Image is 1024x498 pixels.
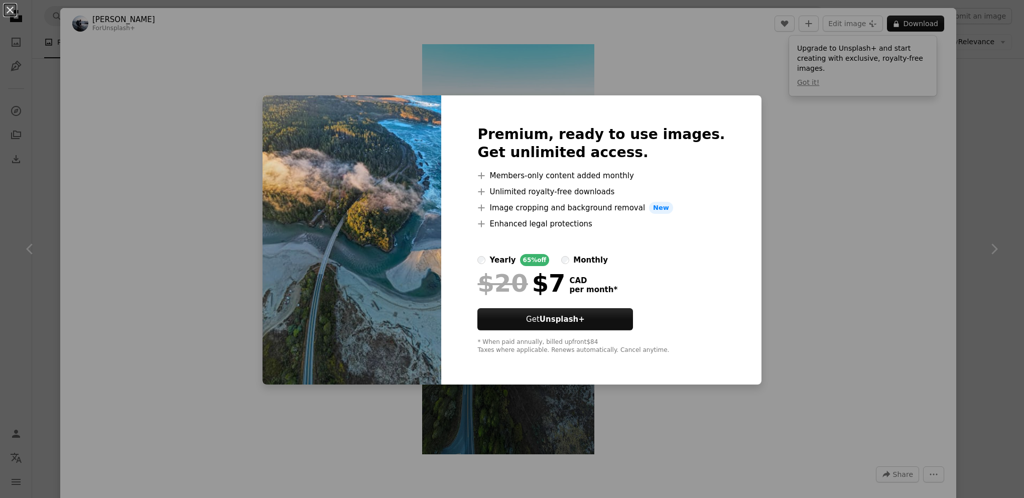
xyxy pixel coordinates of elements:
[477,170,725,182] li: Members-only content added monthly
[561,256,569,264] input: monthly
[263,95,441,385] img: premium_photo-1688429242555-dbe080f46654
[477,218,725,230] li: Enhanced legal protections
[477,256,485,264] input: yearly65%off
[477,338,725,354] div: * When paid annually, billed upfront $84 Taxes where applicable. Renews automatically. Cancel any...
[489,254,516,266] div: yearly
[540,315,585,324] strong: Unsplash+
[477,270,528,296] span: $20
[569,285,617,294] span: per month *
[477,126,725,162] h2: Premium, ready to use images. Get unlimited access.
[477,186,725,198] li: Unlimited royalty-free downloads
[569,276,617,285] span: CAD
[520,254,550,266] div: 65% off
[649,202,673,214] span: New
[573,254,608,266] div: monthly
[477,308,633,330] button: GetUnsplash+
[477,270,565,296] div: $7
[477,202,725,214] li: Image cropping and background removal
